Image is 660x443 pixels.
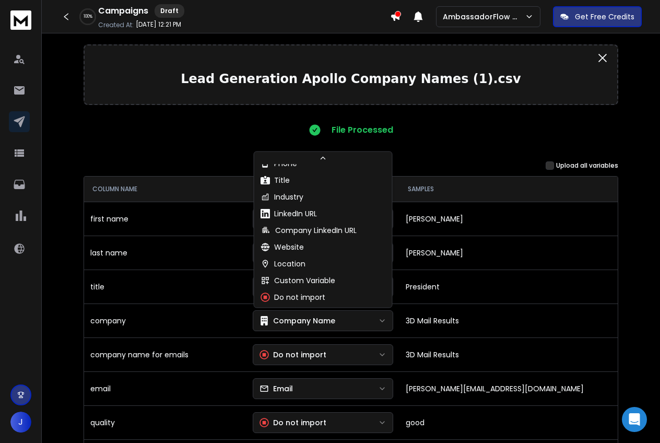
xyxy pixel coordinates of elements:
[399,371,618,405] td: [PERSON_NAME][EMAIL_ADDRESS][DOMAIN_NAME]
[261,225,357,236] div: Company LinkedIn URL
[84,304,246,337] td: company
[246,177,399,202] th: SELECT TYPE
[399,270,618,304] td: President
[136,20,181,29] p: [DATE] 12:21 PM
[84,236,246,270] td: last name
[261,292,325,302] div: Do not import
[261,259,305,269] div: Location
[399,177,618,202] th: SAMPLES
[399,304,618,337] td: 3D Mail Results
[332,124,393,136] p: File Processed
[10,10,31,30] img: logo
[155,4,184,18] div: Draft
[399,405,618,439] td: good
[399,236,618,270] td: [PERSON_NAME]
[10,412,31,433] span: J
[260,316,335,326] div: Company Name
[556,161,618,170] label: Upload all variables
[84,405,246,439] td: quality
[443,11,525,22] p: AmbassadorFlow Sales
[98,21,134,29] p: Created At:
[260,349,326,360] div: Do not import
[93,71,609,87] p: Lead Generation Apollo Company Names (1).csv
[261,208,317,219] div: LinkedIn URL
[575,11,634,22] p: Get Free Credits
[261,175,290,185] div: Title
[261,242,304,252] div: Website
[84,371,246,405] td: email
[260,383,293,394] div: Email
[622,407,647,432] div: Open Intercom Messenger
[84,177,246,202] th: COLUMN NAME
[98,5,148,17] h1: Campaigns
[84,337,246,371] td: company name for emails
[261,275,335,286] div: Custom Variable
[260,417,326,428] div: Do not import
[399,337,618,371] td: 3D Mail Results
[84,14,92,20] p: 100 %
[84,202,246,236] td: first name
[399,202,618,236] td: [PERSON_NAME]
[84,270,246,304] td: title
[261,192,303,202] div: Industry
